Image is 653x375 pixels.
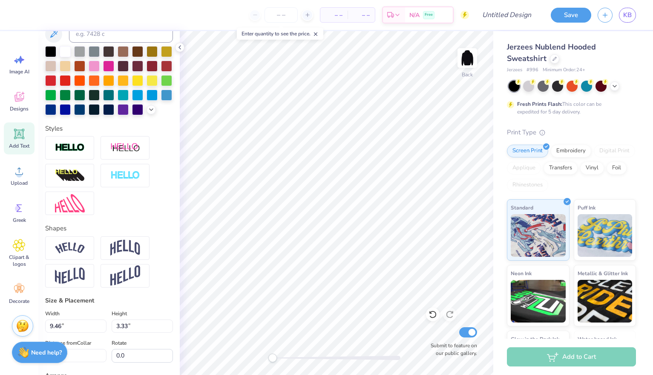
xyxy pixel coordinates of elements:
div: Enter quantity to see the price. [237,28,323,40]
div: Digital Print [594,145,635,157]
img: Shadow [110,142,140,153]
img: Neon Ink [511,280,566,323]
label: Distance from Collar [45,338,91,348]
strong: Fresh Prints Flash: [517,101,562,108]
span: Image AI [9,68,29,75]
span: Minimum Order: 24 + [543,67,585,74]
label: Styles [45,124,63,134]
label: Width [45,308,60,319]
label: Shapes [45,224,66,233]
button: Save [551,8,591,23]
label: Rotate [112,338,127,348]
div: Rhinestones [507,179,548,192]
img: Negative Space [110,171,140,180]
img: Arch [110,240,140,256]
span: Designs [10,105,29,112]
div: Accessibility label [268,354,277,362]
span: Jerzees Nublend Hooded Sweatshirt [507,42,596,64]
span: # 996 [526,67,538,74]
img: Stroke [55,143,85,153]
img: Metallic & Glitter Ink [578,280,633,323]
img: Standard [511,214,566,257]
input: e.g. 7428 c [69,26,173,43]
span: – – [325,11,342,20]
span: Jerzees [507,67,522,74]
span: – – [353,11,370,20]
span: Glow in the Dark Ink [511,334,559,343]
img: Back [459,49,476,67]
span: Greek [13,217,26,224]
span: Metallic & Glitter Ink [578,269,628,278]
label: Height [112,308,127,319]
span: Clipart & logos [5,254,33,267]
img: Puff Ink [578,214,633,257]
div: Embroidery [551,145,591,157]
a: KB [619,8,636,23]
div: This color can be expedited for 5 day delivery. [517,100,622,116]
div: Print Type [507,128,636,137]
span: Upload [11,180,28,186]
div: Foil [607,162,627,174]
img: Rise [110,265,140,286]
span: Puff Ink [578,203,595,212]
div: Transfers [544,162,578,174]
div: Screen Print [507,145,548,157]
img: Arc [55,242,85,254]
input: – – [265,7,298,23]
span: Decorate [9,298,29,305]
div: Size & Placement [45,296,173,305]
div: Back [462,71,473,78]
img: Free Distort [55,194,85,212]
span: Water based Ink [578,334,617,343]
span: N/A [409,11,420,20]
img: Flag [55,267,85,284]
label: Submit to feature on our public gallery. [426,342,477,357]
span: Free [425,12,433,18]
span: KB [623,10,632,20]
input: Untitled Design [475,6,538,23]
div: Vinyl [580,162,604,174]
span: Add Text [9,142,29,149]
img: 3D Illusion [55,169,85,183]
span: Neon Ink [511,269,532,278]
strong: Need help? [31,349,62,357]
div: Applique [507,162,541,174]
span: Standard [511,203,533,212]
